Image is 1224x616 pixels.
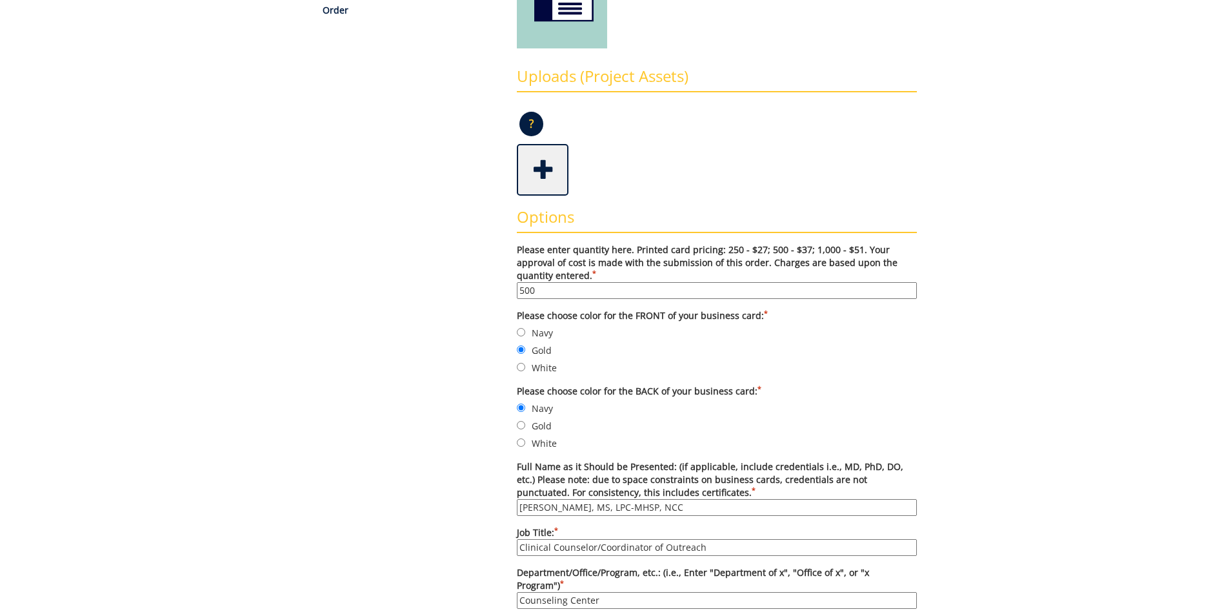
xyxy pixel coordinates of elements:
label: Job Title: [517,526,917,556]
label: Gold [517,343,917,357]
p: Order [323,4,497,17]
p: ? [519,112,543,136]
input: Please enter quantity here. Printed card pricing: 250 - $27; 500 - $37; 1,000 - $51. Your approva... [517,282,917,299]
label: Please choose color for the FRONT of your business card: [517,309,917,322]
input: Department/Office/Program, etc.: (i.e., Enter "Department of x", "Office of x", or "x Program")* [517,592,917,609]
input: Job Title:* [517,539,917,556]
label: Gold [517,418,917,433]
input: Gold [517,421,525,429]
label: Please choose color for the BACK of your business card: [517,385,917,398]
label: Navy [517,401,917,415]
label: Full Name as it Should be Presented: (if applicable, include credentials i.e., MD, PhD, DO, etc.)... [517,460,917,516]
label: White [517,436,917,450]
input: Navy [517,404,525,412]
h3: Options [517,209,917,233]
input: White [517,438,525,447]
label: Please enter quantity here. Printed card pricing: 250 - $27; 500 - $37; 1,000 - $51. Your approva... [517,243,917,299]
label: Department/Office/Program, etc.: (i.e., Enter "Department of x", "Office of x", or "x Program") [517,566,917,609]
input: Full Name as it Should be Presented: (if applicable, include credentials i.e., MD, PhD, DO, etc.)... [517,499,917,516]
label: Navy [517,325,917,340]
input: Gold [517,345,525,354]
input: Navy [517,328,525,336]
h3: Uploads (Project Assets) [517,68,917,92]
label: White [517,360,917,375]
input: White [517,363,525,371]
